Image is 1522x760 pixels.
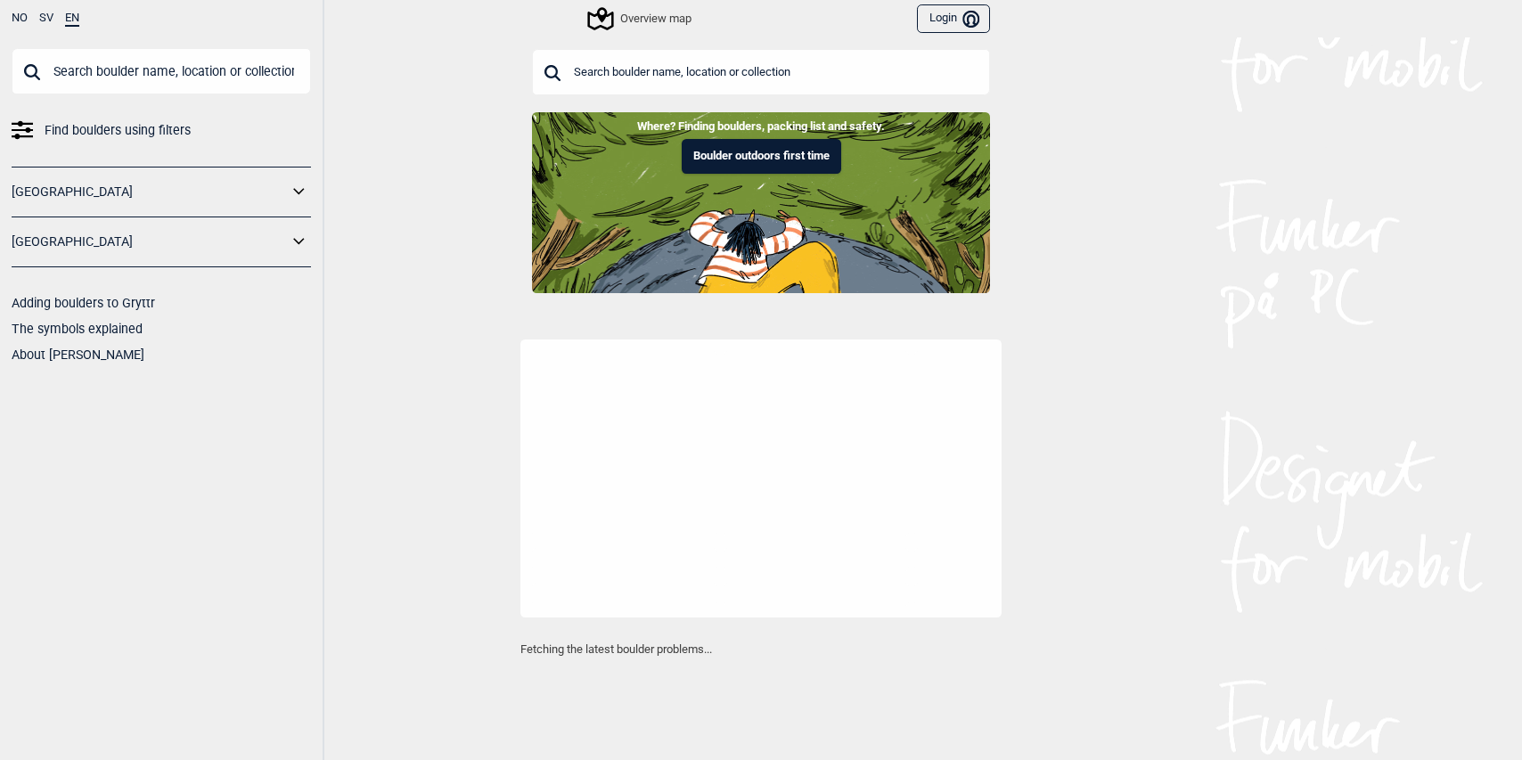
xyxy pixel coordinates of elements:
[520,641,1002,658] p: Fetching the latest boulder problems...
[65,12,79,27] button: EN
[532,49,990,95] input: Search boulder name, location or collection
[13,118,1509,135] p: Where? Finding boulders, packing list and safety.
[12,296,155,310] a: Adding boulders to Gryttr
[12,179,288,205] a: [GEOGRAPHIC_DATA]
[45,118,191,143] span: Find boulders using filters
[12,322,143,336] a: The symbols explained
[12,229,288,255] a: [GEOGRAPHIC_DATA]
[39,12,53,25] button: SV
[12,12,28,25] button: NO
[590,8,691,29] div: Overview map
[682,139,841,174] button: Boulder outdoors first time
[12,118,311,143] a: Find boulders using filters
[12,347,144,362] a: About [PERSON_NAME]
[12,48,311,94] input: Search boulder name, location or collection
[917,4,990,34] button: Login
[532,112,990,292] img: Indoor to outdoor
